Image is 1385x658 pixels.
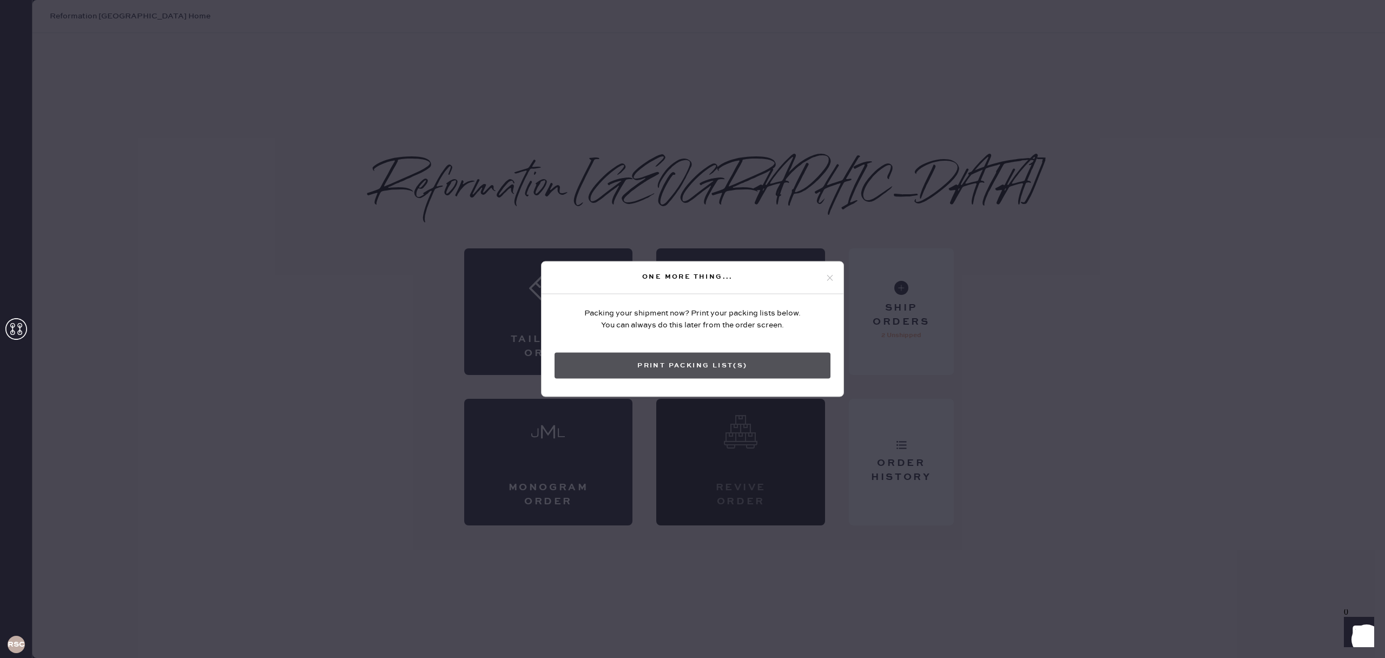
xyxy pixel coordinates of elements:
[584,307,801,331] div: Packing your shipment now? Print your packing lists below. You can always do this later from the ...
[555,353,830,379] button: Print Packing List(s)
[550,270,825,283] div: One more thing...
[8,641,25,648] h3: RSCPA
[1334,609,1380,656] iframe: Front Chat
